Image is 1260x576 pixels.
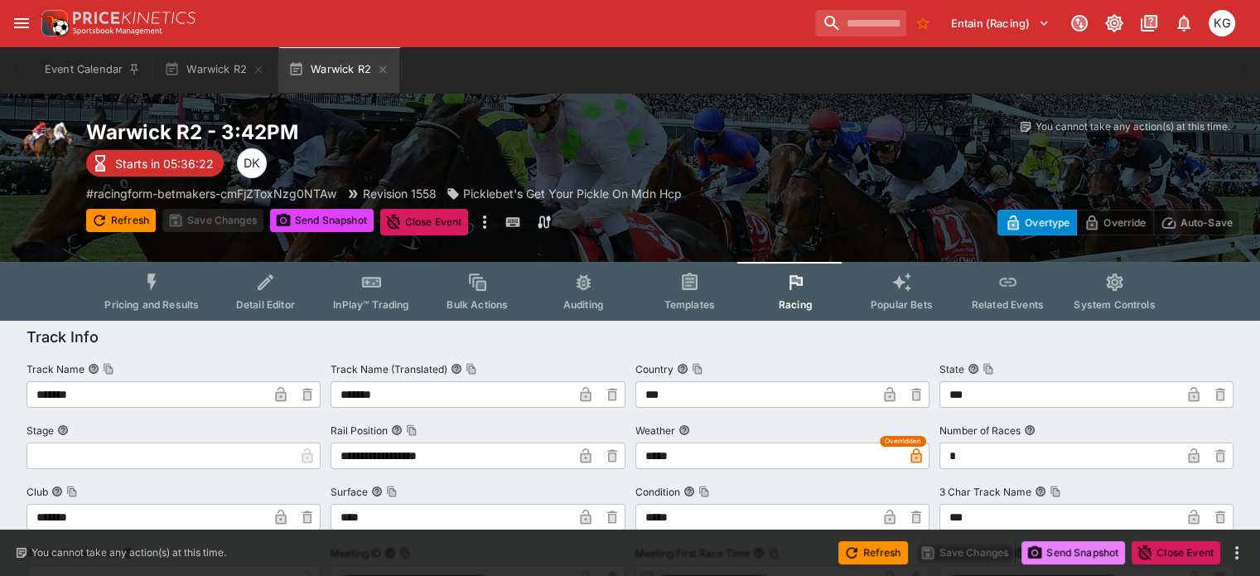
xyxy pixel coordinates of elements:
button: Rail PositionCopy To Clipboard [391,424,403,436]
button: SurfaceCopy To Clipboard [371,486,383,497]
button: Copy To Clipboard [698,486,710,497]
p: Club [27,485,48,499]
span: System Controls [1074,298,1155,311]
div: Kevin Gutschlag [1209,10,1235,36]
button: Overtype [997,210,1077,235]
p: You cannot take any action(s) at this time. [31,545,226,560]
button: No Bookmarks [910,10,936,36]
p: Weather [635,424,675,438]
button: Notifications [1169,8,1199,38]
button: Copy To Clipboard [66,486,78,497]
span: InPlay™ Trading [333,298,409,311]
button: Number of Races [1024,424,1036,436]
button: Refresh [838,541,908,564]
p: Picklebet's Get Your Pickle On Mdn Hcp [463,185,682,202]
button: ConditionCopy To Clipboard [683,486,695,497]
p: Copy To Clipboard [86,185,336,202]
button: Track Name (Translated)Copy To Clipboard [451,363,462,375]
h5: Track Info [27,327,99,346]
button: Toggle light/dark mode [1099,8,1129,38]
button: Auto-Save [1153,210,1240,235]
span: Templates [664,298,715,311]
button: Warwick R2 [154,46,275,93]
button: more [475,209,495,235]
p: Stage [27,424,54,438]
button: Copy To Clipboard [466,363,477,375]
p: Starts in 05:36:22 [115,155,214,172]
p: Number of Races [939,424,1021,438]
span: Overridden [885,436,921,447]
input: search [815,10,906,36]
button: StateCopy To Clipboard [968,363,979,375]
img: PriceKinetics Logo [36,7,70,40]
button: Event Calendar [35,46,151,93]
p: Surface [331,485,368,499]
button: Override [1076,210,1153,235]
button: Close Event [380,209,469,235]
img: PriceKinetics [73,12,196,24]
div: Event type filters [91,262,1168,321]
button: Copy To Clipboard [1050,486,1061,497]
div: Start From [997,210,1240,235]
p: You cannot take any action(s) at this time. [1036,119,1230,134]
p: Condition [635,485,680,499]
button: Close Event [1132,541,1220,564]
p: Track Name (Translated) [331,362,447,376]
span: Auditing [563,298,604,311]
p: 3 Char Track Name [939,485,1031,499]
div: Picklebet's Get Your Pickle On Mdn Hcp [447,185,682,202]
button: Copy To Clipboard [103,363,114,375]
button: Warwick R2 [278,46,399,93]
button: Copy To Clipboard [982,363,994,375]
button: Connected to PK [1064,8,1094,38]
p: Track Name [27,362,84,376]
button: Send Snapshot [270,209,374,232]
button: Kevin Gutschlag [1204,5,1240,41]
button: 3 Char Track NameCopy To Clipboard [1035,486,1046,497]
button: CountryCopy To Clipboard [677,363,688,375]
span: Related Events [972,298,1044,311]
div: Dabin Kim [237,148,267,178]
button: open drawer [7,8,36,38]
img: horse_racing.png [20,119,73,172]
p: Override [1103,214,1146,231]
button: Track NameCopy To Clipboard [88,363,99,375]
button: Stage [57,424,69,436]
p: State [939,362,964,376]
button: more [1227,543,1247,563]
span: Bulk Actions [447,298,508,311]
span: Pricing and Results [104,298,199,311]
button: ClubCopy To Clipboard [51,486,63,497]
button: Documentation [1134,8,1164,38]
button: Refresh [86,209,156,232]
button: Send Snapshot [1021,541,1125,564]
p: Rail Position [331,424,388,438]
p: Overtype [1025,214,1069,231]
p: Auto-Save [1180,214,1233,231]
span: Popular Bets [871,298,933,311]
button: Copy To Clipboard [406,424,418,436]
button: Weather [678,424,690,436]
button: Copy To Clipboard [386,486,398,497]
p: Country [635,362,673,376]
button: Select Tenant [941,10,1060,36]
img: Sportsbook Management [73,27,162,35]
span: Racing [779,298,813,311]
h2: Copy To Clipboard [86,119,760,145]
p: Revision 1558 [363,185,437,202]
button: Copy To Clipboard [692,363,703,375]
span: Detail Editor [236,298,295,311]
